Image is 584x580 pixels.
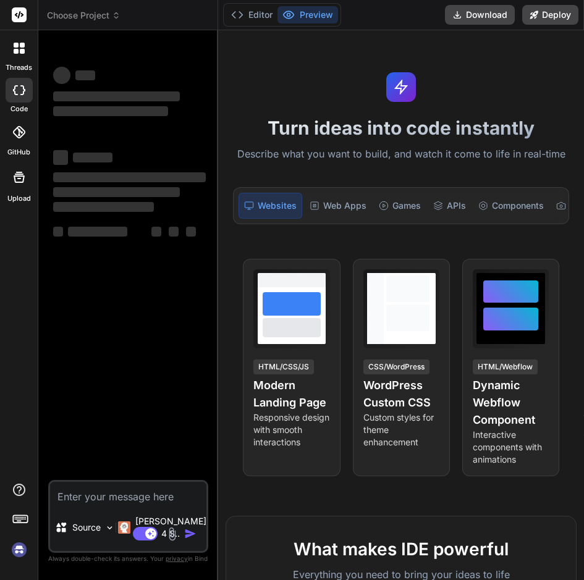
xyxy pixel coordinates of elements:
p: Interactive components with animations [473,429,549,466]
span: ‌ [53,150,68,165]
img: attachment [165,527,179,541]
h4: WordPress Custom CSS [363,377,439,411]
div: Web Apps [305,193,371,219]
button: Deploy [522,5,578,25]
h4: Modern Landing Page [253,377,329,411]
label: threads [6,62,32,73]
p: Always double-check its answers. Your in Bind [48,553,208,565]
span: ‌ [151,227,161,237]
p: Describe what you want to build, and watch it come to life in real-time [226,146,577,162]
span: ‌ [169,227,179,237]
span: Choose Project [47,9,121,22]
button: Download [445,5,515,25]
span: ‌ [53,91,180,101]
label: Upload [7,193,31,204]
p: Source [72,521,101,534]
span: ‌ [53,187,180,197]
span: ‌ [53,172,206,182]
h1: Turn ideas into code instantly [226,117,577,139]
span: ‌ [53,202,154,212]
div: Components [473,193,549,219]
span: ‌ [75,70,95,80]
div: CSS/WordPress [363,359,430,374]
span: privacy [166,555,188,562]
button: Editor [226,6,277,23]
img: signin [9,539,30,560]
img: Claude 4 Sonnet [118,521,130,534]
div: HTML/Webflow [473,359,538,374]
p: Responsive design with smooth interactions [253,411,329,448]
img: Pick Models [104,523,115,533]
span: ‌ [53,67,70,84]
p: Custom styles for theme enhancement [363,411,439,448]
h4: Dynamic Webflow Component [473,377,549,429]
h2: What makes IDE powerful [246,536,556,562]
span: ‌ [186,227,196,237]
label: GitHub [7,147,30,158]
span: ‌ [53,106,168,116]
button: Preview [277,6,338,23]
div: HTML/CSS/JS [253,359,314,374]
span: ‌ [68,227,127,237]
div: Games [374,193,426,219]
label: code [11,104,28,114]
div: APIs [428,193,471,219]
span: ‌ [73,153,112,162]
img: icon [184,527,197,540]
span: ‌ [53,227,63,237]
p: [PERSON_NAME] 4 S.. [135,515,206,540]
div: Websites [239,193,302,219]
